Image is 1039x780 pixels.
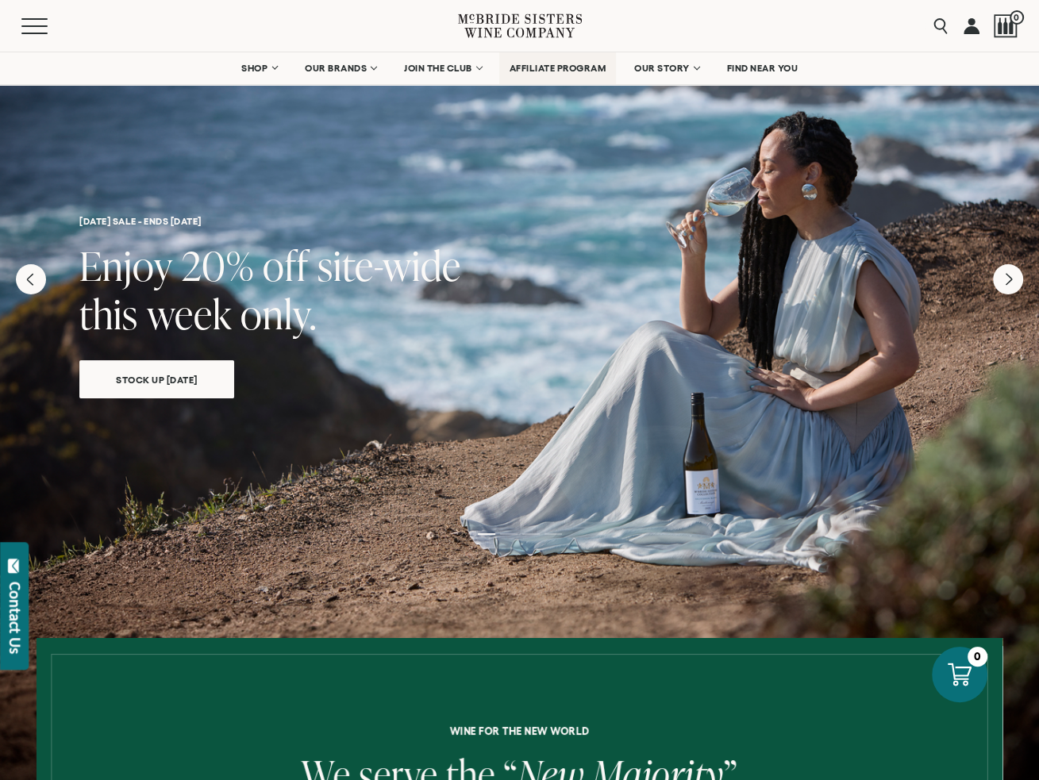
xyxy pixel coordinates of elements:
[1010,10,1024,25] span: 0
[394,52,491,84] a: JOIN THE CLUB
[500,533,518,535] li: Page dot 2
[317,238,461,293] span: site-wide
[263,238,309,293] span: off
[79,360,234,398] a: Stock Up [DATE]
[634,63,690,74] span: OUR STORY
[241,286,317,341] span: only.
[294,52,386,84] a: OUR BRANDS
[522,533,540,535] li: Page dot 3
[305,63,367,74] span: OUR BRANDS
[993,264,1023,294] button: Next
[16,264,46,294] button: Previous
[510,63,606,74] span: AFFILIATE PROGRAM
[478,533,495,535] li: Page dot 1
[404,63,472,74] span: JOIN THE CLUB
[79,216,960,226] h6: [DATE] SALE - ENDS [DATE]
[21,18,79,34] button: Mobile Menu Trigger
[231,52,287,84] a: SHOP
[717,52,809,84] a: FIND NEAR YOU
[624,52,709,84] a: OUR STORY
[88,371,225,389] span: Stock Up [DATE]
[182,238,254,293] span: 20%
[241,63,268,74] span: SHOP
[968,647,987,667] div: 0
[7,582,23,654] div: Contact Us
[79,238,173,293] span: Enjoy
[499,52,617,84] a: AFFILIATE PROGRAM
[79,286,138,341] span: this
[545,533,562,535] li: Page dot 4
[48,725,991,736] h6: Wine for the new world
[147,286,232,341] span: week
[727,63,798,74] span: FIND NEAR YOU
